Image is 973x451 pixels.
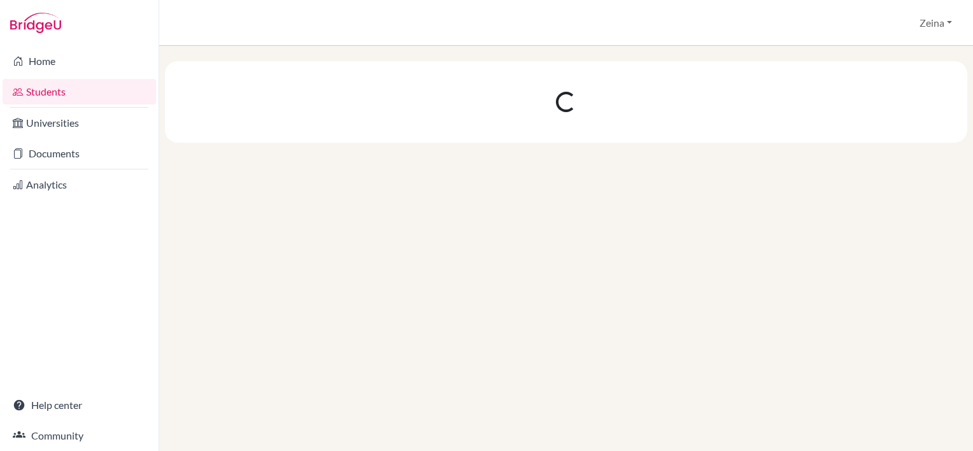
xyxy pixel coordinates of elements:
a: Home [3,48,156,74]
a: Help center [3,392,156,418]
button: Zeina [914,11,958,35]
a: Documents [3,141,156,166]
a: Universities [3,110,156,136]
a: Analytics [3,172,156,197]
a: Community [3,423,156,448]
img: Bridge-U [10,13,61,33]
a: Students [3,79,156,104]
